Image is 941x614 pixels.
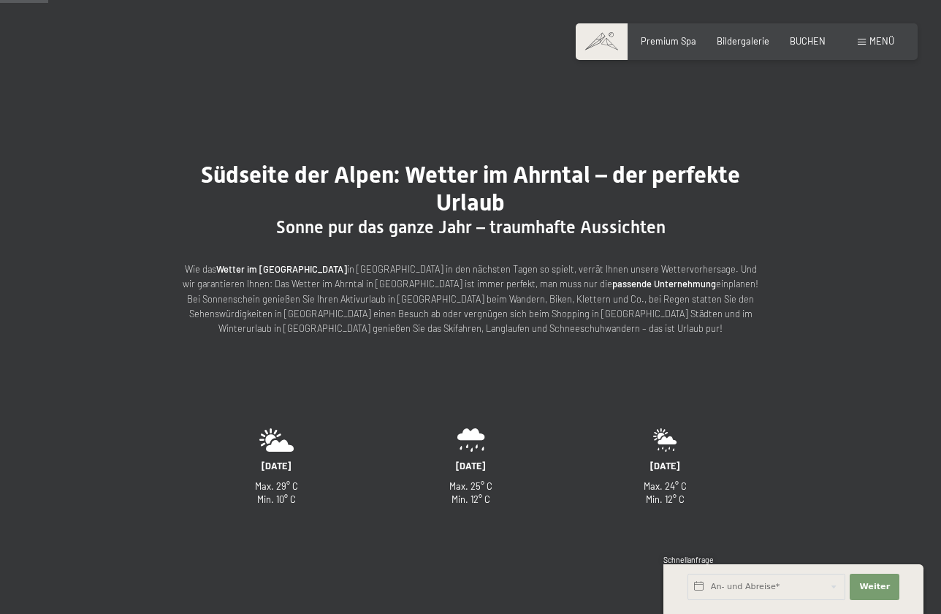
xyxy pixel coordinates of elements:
button: Weiter [850,574,899,600]
p: Wie das in [GEOGRAPHIC_DATA] in den nächsten Tagen so spielt, verrät Ihnen unsere Wettervorhersag... [178,262,763,336]
strong: passende Unternehmung [612,278,716,289]
span: [DATE] [650,460,679,471]
span: Max. 25° C [449,480,492,492]
span: [DATE] [262,460,291,471]
span: Max. 24° C [644,480,687,492]
span: Menü [869,35,894,47]
strong: Wetter im [GEOGRAPHIC_DATA] [216,263,347,275]
span: Min. 10° C [257,493,296,505]
span: Min. 12° C [452,493,490,505]
a: Premium Spa [641,35,696,47]
span: [DATE] [456,460,485,471]
a: BUCHEN [790,35,826,47]
span: Max. 29° C [255,480,298,492]
span: Schnellanfrage [663,556,714,564]
span: Südseite der Alpen: Wetter im Ahrntal – der perfekte Urlaub [201,161,740,216]
span: Weiter [859,581,890,593]
a: Bildergalerie [717,35,769,47]
span: Min. 12° C [646,493,685,505]
span: Sonne pur das ganze Jahr – traumhafte Aussichten [276,217,666,238]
